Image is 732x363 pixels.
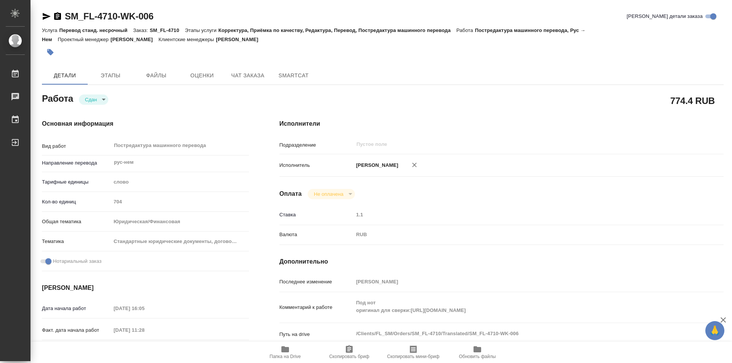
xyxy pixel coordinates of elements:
h4: Дополнительно [279,257,724,266]
p: [PERSON_NAME] [111,37,159,42]
p: Исполнитель [279,162,353,169]
p: Валюта [279,231,353,238]
h4: Исполнители [279,119,724,128]
button: Скопировать бриф [317,342,381,363]
input: Пустое поле [353,276,687,287]
div: слово [111,176,249,189]
button: Скопировать ссылку для ЯМессенджера [42,12,51,21]
div: Стандартные юридические документы, договоры, уставы [111,235,249,248]
p: Последнее изменение [279,278,353,286]
h4: Основная информация [42,119,249,128]
p: Тарифные единицы [42,178,111,186]
span: Обновить файлы [459,354,496,359]
span: Оценки [184,71,220,80]
button: Сдан [83,96,99,103]
p: Подразделение [279,141,353,149]
h2: 774.4 RUB [670,94,715,107]
input: Пустое поле [353,209,687,220]
p: Заказ: [133,27,149,33]
p: [PERSON_NAME] [353,162,398,169]
p: Кол-во единиц [42,198,111,206]
button: Скопировать мини-бриф [381,342,445,363]
input: Пустое поле [111,196,249,207]
div: Сдан [79,94,108,105]
p: Этапы услуги [185,27,218,33]
button: Скопировать ссылку [53,12,62,21]
p: Перевод станд. несрочный [59,27,133,33]
p: Вид работ [42,142,111,150]
span: Папка на Drive [270,354,301,359]
h4: Оплата [279,189,302,198]
input: Пустое поле [111,325,178,336]
textarea: Под нот оригинал для сверки:[URL][DOMAIN_NAME] [353,296,687,317]
button: Не оплачена [311,191,345,197]
p: Клиентские менеджеры [159,37,216,42]
span: [PERSON_NAME] детали заказа [627,13,703,20]
p: Услуга [42,27,59,33]
span: Детали [47,71,83,80]
p: Общая тематика [42,218,111,225]
div: Юридическая/Финансовая [111,215,249,228]
textarea: /Clients/FL_SM/Orders/SM_FL-4710/Translated/SM_FL-4710-WK-006 [353,327,687,340]
button: 🙏 [705,321,724,340]
span: Нотариальный заказ [53,257,101,265]
input: Пустое поле [356,140,669,149]
span: Скопировать мини-бриф [387,354,439,359]
p: Работа [456,27,475,33]
p: Проектный менеджер [58,37,110,42]
p: SM_FL-4710 [150,27,185,33]
button: Обновить файлы [445,342,509,363]
div: Сдан [308,189,355,199]
h4: [PERSON_NAME] [42,283,249,293]
p: [PERSON_NAME] [216,37,264,42]
p: Путь на drive [279,331,353,338]
p: Факт. дата начала работ [42,326,111,334]
div: RUB [353,228,687,241]
a: SM_FL-4710-WK-006 [65,11,154,21]
input: Пустое поле [111,303,178,314]
h2: Работа [42,91,73,105]
span: Файлы [138,71,175,80]
p: Комментарий к работе [279,304,353,311]
button: Удалить исполнителя [406,157,423,173]
span: SmartCat [275,71,312,80]
span: 🙏 [708,323,721,339]
p: Ставка [279,211,353,219]
button: Добавить тэг [42,44,59,61]
button: Папка на Drive [253,342,317,363]
p: Тематика [42,238,111,245]
p: Корректура, Приёмка по качеству, Редактура, Перевод, Постредактура машинного перевода [218,27,456,33]
p: Направление перевода [42,159,111,167]
span: Чат заказа [230,71,266,80]
span: Скопировать бриф [329,354,369,359]
p: Дата начала работ [42,305,111,312]
span: Этапы [92,71,129,80]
